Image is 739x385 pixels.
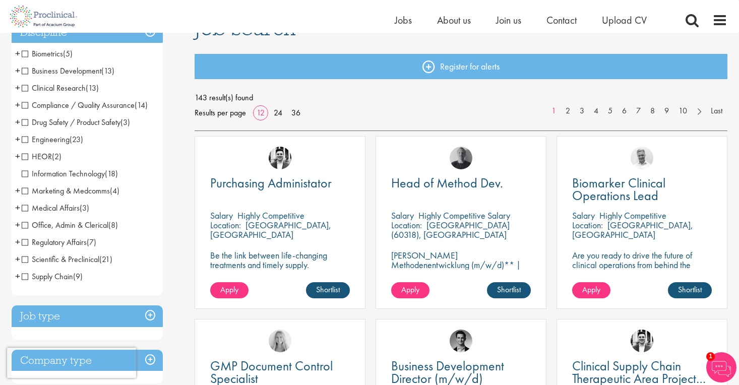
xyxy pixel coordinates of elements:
a: 5 [603,105,618,117]
span: (2) [52,151,61,162]
a: 7 [631,105,646,117]
span: Results per page [195,105,246,120]
span: + [15,63,20,78]
p: Highly Competitive [237,210,304,221]
a: Shortlist [306,282,350,298]
span: (8) [108,220,118,230]
p: [PERSON_NAME] Methodenentwicklung (m/w/d)** | Dauerhaft | Biowissenschaften | [GEOGRAPHIC_DATA] (... [391,250,531,298]
span: Office, Admin & Clerical [22,220,118,230]
span: Supply Chain [22,271,83,282]
span: Clinical Research [22,83,99,93]
span: (5) [63,48,73,59]
h3: Job type [12,305,163,327]
span: (13) [86,83,99,93]
span: Biomarker Clinical Operations Lead [572,174,665,204]
p: Highly Competitive [599,210,666,221]
a: 10 [673,105,692,117]
span: + [15,251,20,267]
span: Location: [572,219,603,231]
span: Office, Admin & Clerical [22,220,108,230]
span: (9) [73,271,83,282]
span: Regulatory Affairs [22,237,96,247]
a: 36 [288,107,304,118]
span: Location: [210,219,241,231]
a: Last [706,105,727,117]
span: Engineering [22,134,83,145]
span: Medical Affairs [22,203,80,213]
span: Supply Chain [22,271,73,282]
span: Engineering [22,134,70,145]
span: Jobs [395,14,412,27]
a: Shortlist [487,282,531,298]
span: + [15,217,20,232]
img: Shannon Briggs [269,330,291,352]
span: Apply [582,284,600,295]
span: (14) [135,100,148,110]
a: 4 [589,105,603,117]
span: + [15,80,20,95]
img: Joshua Bye [631,147,653,169]
span: Apply [401,284,419,295]
span: + [15,132,20,147]
iframe: reCAPTCHA [7,348,136,378]
img: Edward Little [631,330,653,352]
span: Scientific & Preclinical [22,254,112,265]
span: + [15,183,20,198]
a: Join us [496,14,521,27]
span: Biometrics [22,48,73,59]
img: Felix Zimmer [450,147,472,169]
a: 3 [575,105,589,117]
span: HEOR [22,151,52,162]
span: (3) [80,203,89,213]
p: [GEOGRAPHIC_DATA], [GEOGRAPHIC_DATA] [572,219,693,240]
a: 8 [645,105,660,117]
span: + [15,97,20,112]
span: Compliance / Quality Assurance [22,100,135,110]
a: Apply [572,282,610,298]
span: Salary [391,210,414,221]
a: Clinical Supply Chain Therapeutic Area Project Manager [572,360,712,385]
a: Register for alerts [195,54,728,79]
a: 12 [253,107,268,118]
img: Chatbot [706,352,736,382]
span: HEOR [22,151,61,162]
a: Purchasing Administator [210,177,350,189]
a: Biomarker Clinical Operations Lead [572,177,712,202]
span: 1 [706,352,715,361]
span: Business Development [22,66,114,76]
span: Information Technology [22,168,118,179]
a: Apply [210,282,249,298]
span: + [15,46,20,61]
a: 9 [659,105,674,117]
span: Location: [391,219,422,231]
span: (3) [120,117,130,127]
span: (7) [87,237,96,247]
a: Edward Little [269,147,291,169]
span: 143 result(s) found [195,90,728,105]
span: Head of Method Dev. [391,174,503,191]
span: Medical Affairs [22,203,89,213]
img: Max Slevogt [450,330,472,352]
span: Regulatory Affairs [22,237,87,247]
span: Drug Safety / Product Safety [22,117,120,127]
a: About us [437,14,471,27]
a: Apply [391,282,429,298]
a: Upload CV [602,14,647,27]
span: Marketing & Medcomms [22,185,110,196]
span: (18) [105,168,118,179]
span: Biometrics [22,48,63,59]
p: [GEOGRAPHIC_DATA] (60318), [GEOGRAPHIC_DATA] [391,219,510,240]
a: Business Development Director (m/w/d) [391,360,531,385]
span: Clinical Research [22,83,86,93]
span: + [15,234,20,249]
span: Contact [546,14,577,27]
span: + [15,114,20,130]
